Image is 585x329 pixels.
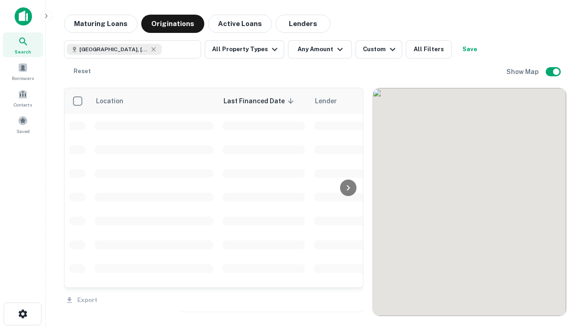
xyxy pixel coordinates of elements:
span: Lender [315,96,337,106]
span: Contacts [14,101,32,108]
a: Contacts [3,85,43,110]
button: Reset [68,62,97,80]
button: All Filters [406,40,452,58]
button: Any Amount [288,40,352,58]
button: All Property Types [205,40,284,58]
h6: Show Map [506,67,540,77]
th: Location [90,88,218,114]
span: [GEOGRAPHIC_DATA], [GEOGRAPHIC_DATA] [80,45,148,53]
th: Lender [309,88,456,114]
button: Lenders [276,15,330,33]
button: Save your search to get updates of matches that match your search criteria. [455,40,484,58]
a: Saved [3,112,43,137]
th: Last Financed Date [218,88,309,114]
a: Borrowers [3,59,43,84]
iframe: Chat Widget [539,227,585,271]
span: Location [96,96,135,106]
span: Search [15,48,31,55]
button: Originations [141,15,204,33]
button: Active Loans [208,15,272,33]
span: Last Financed Date [223,96,297,106]
div: 0 0 [373,88,566,316]
img: capitalize-icon.png [15,7,32,26]
button: Maturing Loans [64,15,138,33]
a: Search [3,32,43,57]
button: Custom [356,40,402,58]
span: Borrowers [12,74,34,82]
div: Custom [363,44,398,55]
span: Saved [16,127,30,135]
